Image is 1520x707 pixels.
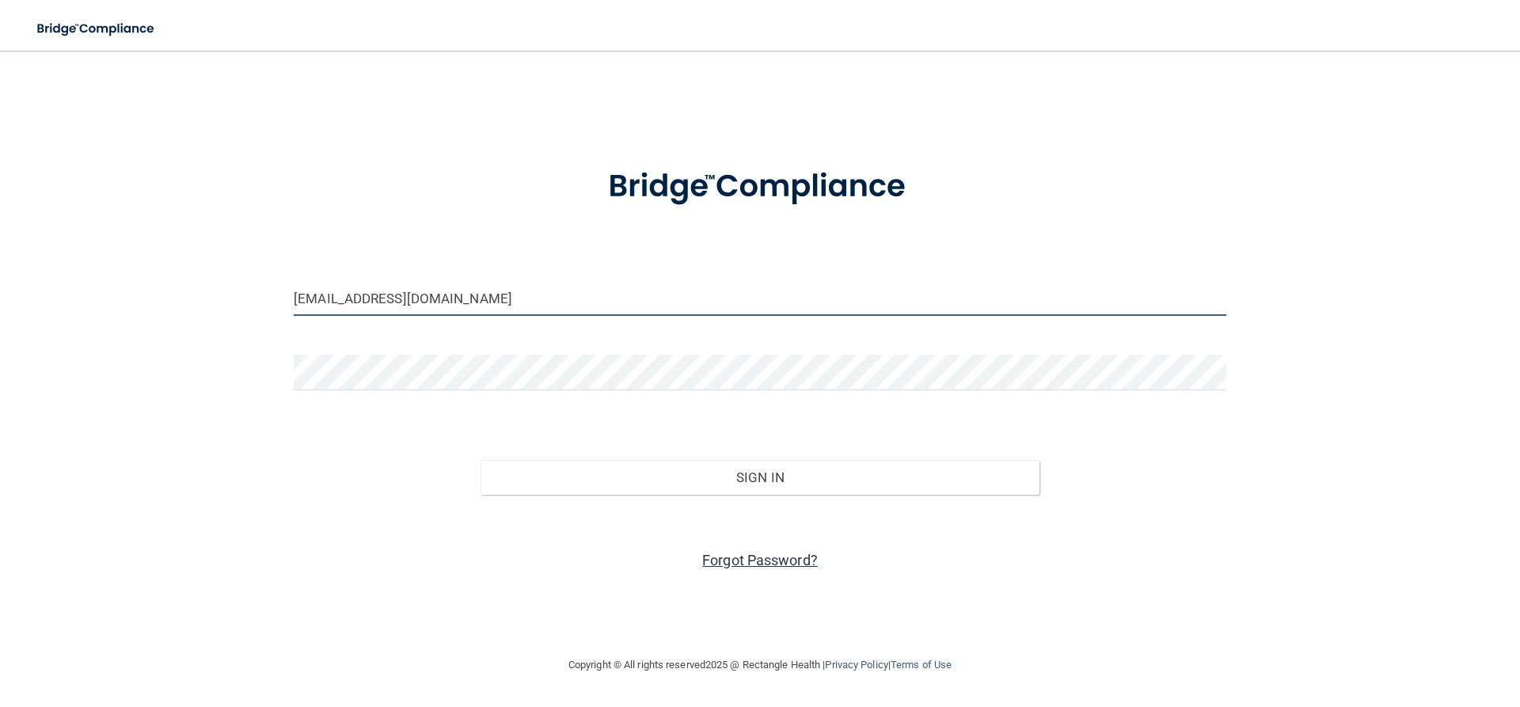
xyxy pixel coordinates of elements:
[471,640,1049,690] div: Copyright © All rights reserved 2025 @ Rectangle Health | |
[702,552,818,568] a: Forgot Password?
[481,460,1040,495] button: Sign In
[24,13,169,45] img: bridge_compliance_login_screen.278c3ca4.svg
[294,280,1226,316] input: Email
[825,659,887,671] a: Privacy Policy
[891,659,952,671] a: Terms of Use
[576,146,944,228] img: bridge_compliance_login_screen.278c3ca4.svg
